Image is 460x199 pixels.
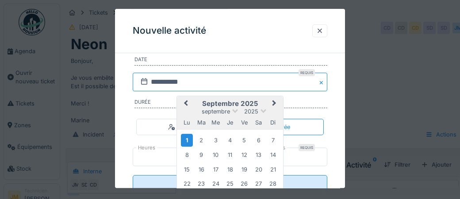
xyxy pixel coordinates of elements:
[195,117,207,129] div: mardi
[224,134,236,146] div: Choose jeudi 4 septembre 2025
[299,69,315,76] div: Requis
[253,178,264,190] div: Choose samedi 27 septembre 2025
[253,164,264,176] div: Choose samedi 20 septembre 2025
[181,178,193,190] div: Choose lundi 22 septembre 2025
[168,123,197,131] div: Horaire
[238,149,250,161] div: Choose vendredi 12 septembre 2025
[210,134,222,146] div: Choose mercredi 3 septembre 2025
[195,164,207,176] div: Choose mardi 16 septembre 2025
[299,144,315,151] div: Requis
[133,25,206,36] h3: Nouvelle activité
[195,178,207,190] div: Choose mardi 23 septembre 2025
[210,178,222,190] div: Choose mercredi 24 septembre 2025
[195,149,207,161] div: Choose mardi 9 septembre 2025
[224,149,236,161] div: Choose jeudi 11 septembre 2025
[244,109,258,115] span: 2025
[253,117,264,129] div: samedi
[224,178,236,190] div: Choose jeudi 25 septembre 2025
[268,97,282,111] button: Next Month
[267,117,279,129] div: dimanche
[210,117,222,129] div: mercredi
[181,134,193,147] div: Choose lundi 1 septembre 2025
[267,178,279,190] div: Choose dimanche 28 septembre 2025
[253,149,264,161] div: Choose samedi 13 septembre 2025
[181,117,193,129] div: lundi
[253,134,264,146] div: Choose samedi 6 septembre 2025
[238,134,250,146] div: Choose vendredi 5 septembre 2025
[210,164,222,176] div: Choose mercredi 17 septembre 2025
[267,134,279,146] div: Choose dimanche 7 septembre 2025
[181,149,193,161] div: Choose lundi 8 septembre 2025
[224,164,236,176] div: Choose jeudi 18 septembre 2025
[238,164,250,176] div: Choose vendredi 19 septembre 2025
[136,144,157,152] label: Heures
[177,100,283,108] h2: septembre 2025
[238,117,250,129] div: vendredi
[178,97,192,111] button: Previous Month
[210,149,222,161] div: Choose mercredi 10 septembre 2025
[134,56,327,66] label: Date
[224,117,236,129] div: jeudi
[195,134,207,146] div: Choose mardi 2 septembre 2025
[267,149,279,161] div: Choose dimanche 14 septembre 2025
[181,164,193,176] div: Choose lundi 15 septembre 2025
[318,73,327,91] button: Close
[134,98,327,108] label: Durée
[238,178,250,190] div: Choose vendredi 26 septembre 2025
[267,164,279,176] div: Choose dimanche 21 septembre 2025
[202,109,230,115] span: septembre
